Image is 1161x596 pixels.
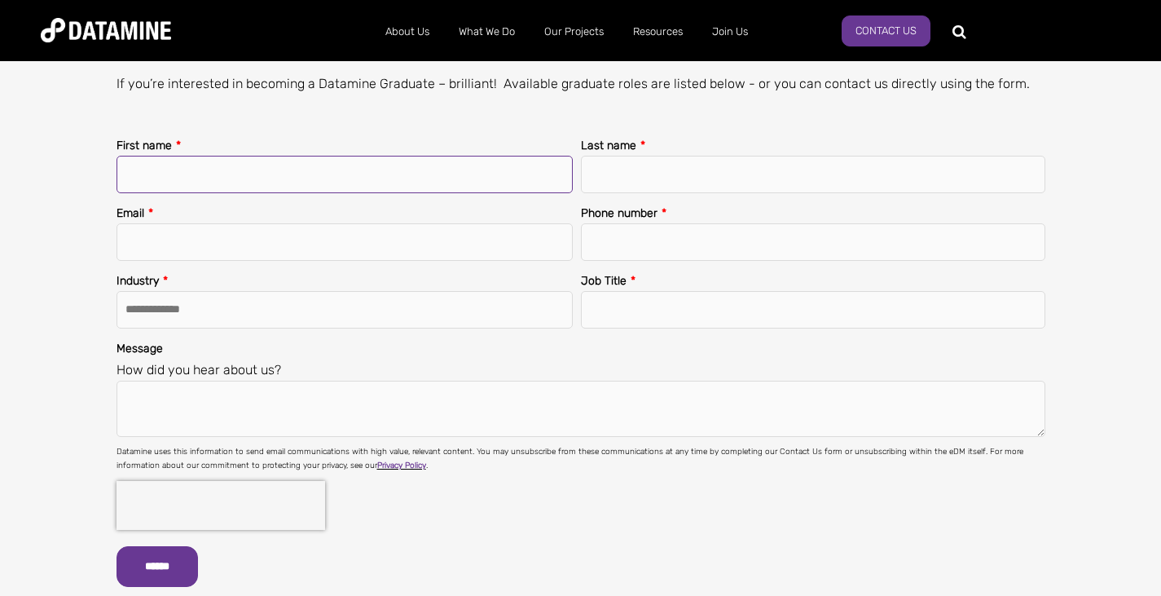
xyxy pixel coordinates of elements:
[444,11,530,53] a: What We Do
[377,461,426,470] a: Privacy Policy
[530,11,618,53] a: Our Projects
[117,73,1058,95] p: If you’re interested in becoming a Datamine Graduate – brilliant! Available graduate roles are li...
[117,359,1045,381] legend: How did you hear about us?
[41,18,171,42] img: Datamine
[581,139,636,152] span: Last name
[697,11,763,53] a: Join Us
[117,274,159,288] span: Industry
[117,445,1045,473] p: Datamine uses this information to send email communications with high value, relevant content. Yo...
[371,11,444,53] a: About Us
[581,206,657,220] span: Phone number
[581,274,627,288] span: Job Title
[117,481,325,530] iframe: reCAPTCHA
[842,15,930,46] a: Contact Us
[117,342,163,355] span: Message
[117,206,144,220] span: Email
[618,11,697,53] a: Resources
[117,139,172,152] span: First name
